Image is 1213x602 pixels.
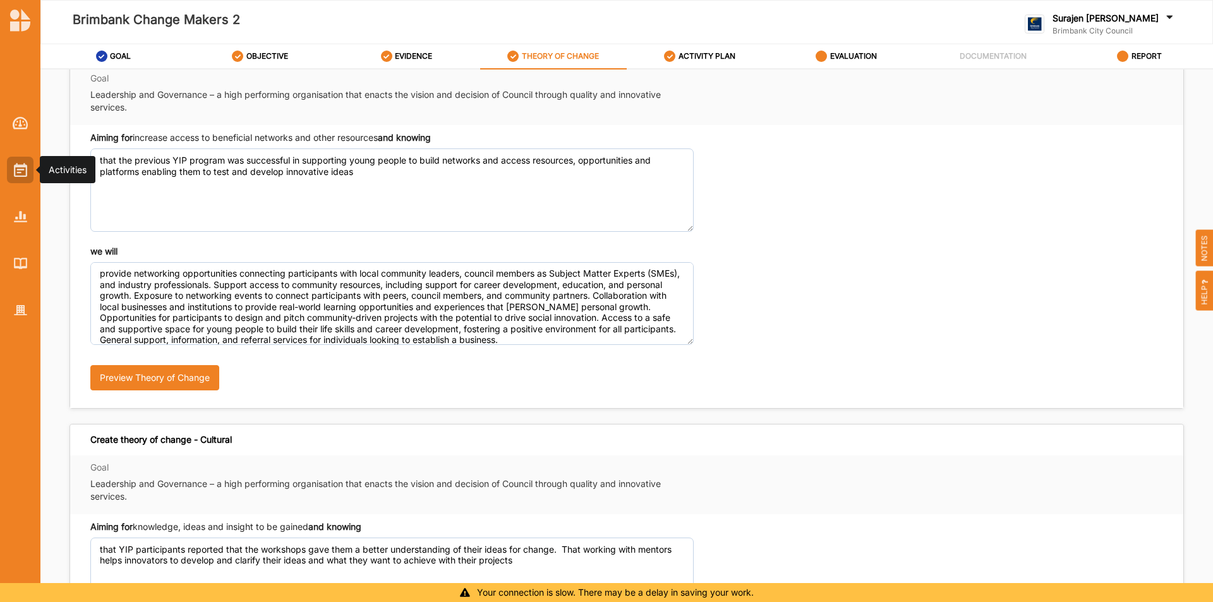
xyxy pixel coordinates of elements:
[73,9,240,30] label: Brimbank Change Makers 2
[90,521,133,532] strong: Aiming for
[7,250,33,277] a: Library
[90,434,232,445] div: Create theory of change - Cultural
[14,163,27,177] img: Activities
[90,73,694,84] label: Goal
[90,132,133,143] strong: Aiming for
[522,51,599,61] label: THEORY OF CHANGE
[14,258,27,268] img: Library
[90,246,118,256] strong: we will
[90,131,431,144] div: increase access to beneficial networks and other resources
[308,521,361,532] strong: and knowing
[90,365,219,390] button: Preview Theory of Change
[378,132,431,143] strong: and knowing
[7,110,33,136] a: Dashboard
[10,9,30,32] img: logo
[90,478,694,503] label: Leadership and Governance – a high performing organisation that enacts the vision and decision of...
[7,203,33,230] a: Reports
[13,117,28,129] img: Dashboard
[90,521,361,533] div: knowledge, ideas and insight to be gained
[90,88,694,114] label: Leadership and Governance – a high performing organisation that enacts the vision and decision of...
[49,164,87,176] div: Activities
[14,305,27,316] img: Organisation
[1132,51,1162,61] label: REPORT
[7,297,33,323] a: Organisation
[7,157,33,183] a: Activities
[1025,15,1044,34] img: logo
[246,51,288,61] label: OBJECTIVE
[14,211,27,222] img: Reports
[90,262,694,345] textarea: provide networking opportunities connecting participants with local community leaders, council me...
[3,586,1210,599] div: Your connection is slow. There may be a delay in saving your work.
[830,51,877,61] label: EVALUATION
[1053,13,1159,24] label: Surajen [PERSON_NAME]
[679,51,735,61] label: ACTIVITY PLAN
[90,148,694,231] textarea: that the previous YIP program was successful in supporting young people to build networks and acc...
[395,51,432,61] label: EVIDENCE
[960,51,1027,61] label: DOCUMENTATION
[1053,26,1176,36] label: Brimbank City Council
[110,51,131,61] label: GOAL
[90,462,694,473] label: Goal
